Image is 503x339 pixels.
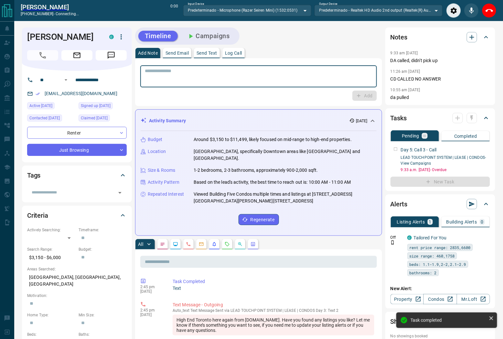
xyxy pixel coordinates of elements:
p: 1-2 bedrooms, 2-3 bathrooms, approximately 900-2,000 sqft. [194,167,318,174]
p: Actively Searching: [27,227,75,233]
svg: Agent Actions [251,242,256,247]
div: Showings [391,314,490,329]
p: [DATE] [356,118,368,124]
p: Location [148,148,166,155]
h2: Tasks [391,113,407,123]
p: Off [391,235,403,240]
a: Property [391,294,424,304]
button: Campaigns [180,31,236,41]
p: Send Email [166,51,189,55]
button: Timeline [138,31,178,41]
span: size range: 460,1758 [410,253,455,259]
p: Pending [402,134,420,138]
span: Message [96,50,127,60]
div: Alerts [391,196,490,212]
p: Log Call [225,51,242,55]
p: Timeframe: [79,227,127,233]
p: Home Type: [27,312,75,318]
div: End Call [482,3,497,18]
label: Input Device [188,2,204,6]
p: Budget [148,136,163,143]
div: Sat Jan 25 2025 [79,102,127,111]
span: beds: 1.1-1.9,2-2,2.1-2.9 [410,261,466,268]
p: 11:26 am [DATE] [391,69,420,74]
p: Areas Searched: [27,266,127,272]
p: CD CALLED NO ANSWER [391,76,490,82]
p: Beds: [27,332,75,337]
p: Completed [454,134,477,138]
a: Mr.Loft [457,294,490,304]
p: Baths: [79,332,127,337]
h2: Alerts [391,199,407,209]
p: No showings booked [391,333,490,339]
div: condos.ca [407,235,412,240]
a: [PERSON_NAME] [21,3,79,11]
svg: Requests [225,242,230,247]
div: Just Browsing [27,144,127,156]
div: Sat Sep 13 2025 [27,115,75,124]
a: Condos [423,294,457,304]
p: Repeated Interest [148,191,184,198]
h2: Criteria [27,210,48,221]
svg: Calls [186,242,191,247]
h2: Showings [391,316,418,327]
label: Output Device [319,2,337,6]
p: Text Message Sent via LEAD TOUCHPOINT SYSTEM | LEASE | CONDOS Day 3: Text 2 [173,308,374,313]
p: Task Completed [173,278,374,285]
div: Fri Sep 12 2025 [79,115,127,124]
div: Activity Summary[DATE] [141,115,377,127]
p: Activity Summary [149,117,186,124]
p: New Alert: [391,285,490,292]
p: Building Alerts [446,220,477,224]
span: rent price range: 2835,6600 [410,244,471,251]
p: 2:45 pm [140,285,163,289]
div: Mute [464,3,479,18]
a: Tailored For You [414,235,447,240]
p: [DATE] [140,289,163,294]
svg: Notes [160,242,165,247]
span: Contacted [DATE] [29,115,60,121]
span: Claimed [DATE] [81,115,108,121]
a: [EMAIL_ADDRESS][DOMAIN_NAME] [45,91,118,96]
svg: Opportunities [238,242,243,247]
span: Signed up [DATE] [81,103,111,109]
span: connecting... [56,12,79,16]
button: Regenerate [239,214,279,225]
p: Min Size: [79,312,127,318]
span: Email [61,50,92,60]
h2: Tags [27,170,40,180]
p: Text [173,285,374,292]
span: auto_text [173,308,189,313]
svg: Lead Browsing Activity [173,242,178,247]
span: Active [DATE] [29,103,52,109]
button: Open [62,76,70,84]
p: 0 [481,220,484,224]
div: Fri Sep 12 2025 [27,102,75,111]
p: DA called, didn't pick up [391,57,490,64]
span: Call [27,50,58,60]
div: Renter [27,127,127,139]
div: Criteria [27,208,127,223]
div: Tasks [391,110,490,126]
p: Send Text [197,51,217,55]
p: $3,150 - $6,000 [27,252,75,263]
p: Add Note [138,51,158,55]
p: 10:55 am [DATE] [391,88,420,92]
p: Text Message - Outgoing [173,301,374,308]
p: Activity Pattern [148,179,179,186]
svg: Listing Alerts [212,242,217,247]
div: High End Toronto here again from [DOMAIN_NAME]. Have you found any listings you like? Let me know... [173,315,374,335]
p: Size & Rooms [148,167,176,174]
div: Task completed [411,318,486,323]
a: LEAD TOUCHPOINT SYSTEM | LEASE | CONDOS- View Campaigns [401,155,486,166]
p: Day 5: Call 3 - Call [401,147,437,153]
svg: Email Verified [36,92,40,96]
div: Predeterminado - Realtek HD Audio 2nd output (Realtek(R) Audio) [315,5,443,16]
p: Listing Alerts [397,220,425,224]
div: Predeterminado - Microphone (Razer Seiren Mini) (1532:0531) [183,5,311,16]
h1: [PERSON_NAME] [27,32,100,42]
p: 9:33 a.m. [DATE] - Overdue [401,167,490,173]
p: 9:33 am [DATE] [391,51,418,55]
p: da pulled [391,94,490,101]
